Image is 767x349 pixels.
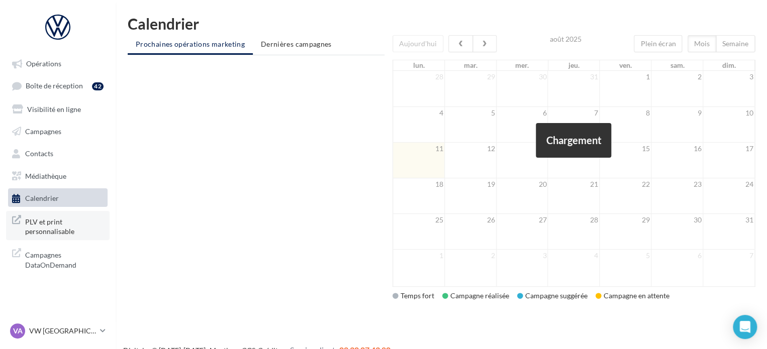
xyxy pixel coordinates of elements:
[596,291,669,301] div: Campagne en attente
[25,215,104,237] span: PLV et print personnalisable
[25,248,104,270] span: Campagnes DataOnDemand
[6,211,110,241] a: PLV et print personnalisable
[393,291,434,301] div: Temps fort
[6,166,110,184] a: Médiathèque
[25,171,66,180] span: Médiathèque
[92,82,104,90] div: 42
[393,35,755,287] div: '
[442,291,509,301] div: Campagne réalisée
[26,59,61,68] span: Opérations
[517,291,588,301] div: Campagne suggérée
[6,144,110,162] a: Contacts
[6,122,110,140] a: Campagnes
[136,40,245,48] span: Prochaines opérations marketing
[733,315,757,339] div: Open Intercom Messenger
[13,326,23,336] span: VA
[27,104,81,113] span: Visibilité en ligne
[25,127,61,135] span: Campagnes
[8,321,108,340] a: VA VW [GEOGRAPHIC_DATA]
[128,16,755,31] h1: Calendrier
[6,188,110,206] a: Calendrier
[6,99,110,118] a: Visibilité en ligne
[261,40,332,48] span: Dernières campagnes
[29,326,96,336] p: VW [GEOGRAPHIC_DATA]
[536,123,611,158] div: Chargement
[26,82,83,90] span: Boîte de réception
[6,244,110,274] a: Campagnes DataOnDemand
[6,54,110,72] a: Opérations
[25,149,53,158] span: Contacts
[25,194,59,202] span: Calendrier
[6,76,110,95] a: Boîte de réception42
